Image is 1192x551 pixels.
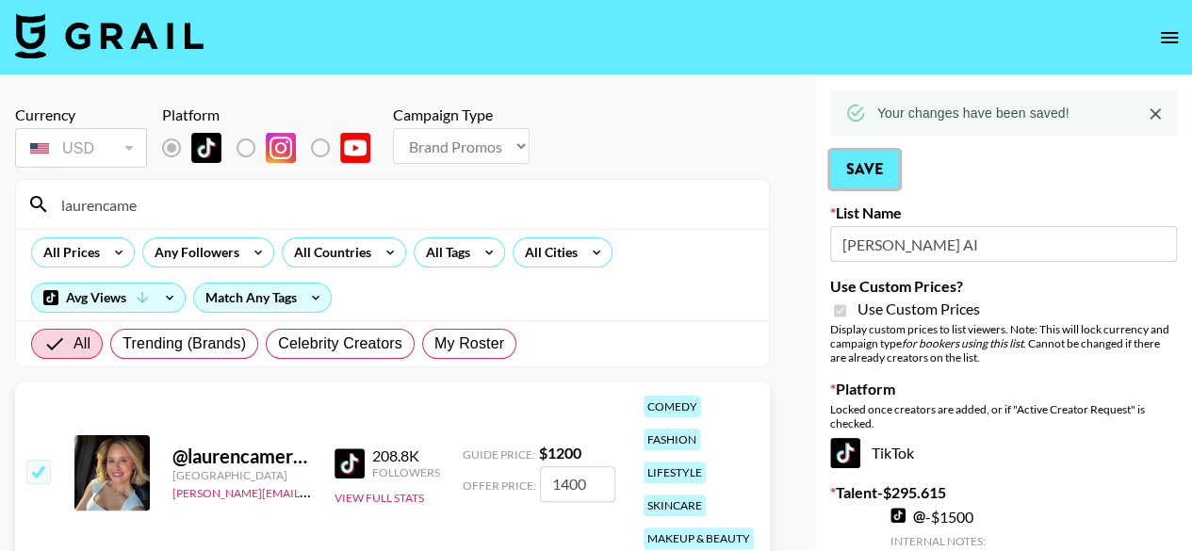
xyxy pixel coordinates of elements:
label: Platform [830,380,1177,398]
div: fashion [644,429,700,450]
span: Use Custom Prices [857,300,980,318]
div: 208.8K [372,446,440,465]
div: skincare [644,494,706,516]
button: View Full Stats [335,491,424,505]
div: Campaign Type [393,105,530,124]
div: Internal Notes: [890,534,1173,548]
button: open drawer [1151,19,1188,57]
div: Platform [162,105,385,124]
div: makeup & beauty [644,527,754,549]
div: comedy [644,396,701,417]
a: @ [890,506,925,525]
div: Currency is locked to USD [15,124,147,171]
div: [GEOGRAPHIC_DATA] [172,468,312,482]
button: Save [830,151,899,188]
button: Close [1141,100,1169,128]
input: Search by User Name [50,189,758,219]
label: List Name [830,203,1177,222]
div: All Countries [283,238,375,267]
div: All Cities [514,238,581,267]
label: Use Custom Prices? [830,277,1177,296]
img: TikTok [191,133,221,163]
em: for bookers using this list [902,336,1023,350]
span: Offer Price: [463,478,536,493]
img: Instagram [266,133,296,163]
div: Your changes have been saved! [877,96,1070,130]
span: Trending (Brands) [122,332,246,355]
div: All Tags [415,238,474,267]
span: All [73,332,90,355]
div: lifestyle [644,462,706,483]
img: TikTok [830,438,860,468]
img: TikTok [890,508,906,523]
div: Locked once creators are added, or if "Active Creator Request" is checked. [830,402,1177,430]
div: Display custom prices to list viewers. Note: This will lock currency and campaign type . Cannot b... [830,322,1177,365]
div: TikTok [830,438,1177,468]
span: My Roster [434,332,504,355]
a: [PERSON_NAME][EMAIL_ADDRESS][PERSON_NAME][DOMAIN_NAME] [172,482,541,500]
input: 1200 [540,466,615,502]
strong: $ 1200 [539,444,581,462]
img: YouTube [340,133,370,163]
div: @ laurencameronglass [172,445,312,468]
div: Match Any Tags [194,284,331,312]
div: USD [19,132,143,165]
label: Talent - $ 295.615 [830,483,1177,502]
div: Currency [15,105,147,124]
div: Avg Views [32,284,185,312]
div: Followers [372,465,440,479]
div: Any Followers [143,238,243,267]
img: TikTok [335,448,365,478]
img: Grail Talent [15,13,204,58]
div: List locked to TikTok. [162,128,385,168]
span: Guide Price: [463,447,535,462]
div: All Prices [32,238,104,267]
span: Celebrity Creators [278,332,402,355]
